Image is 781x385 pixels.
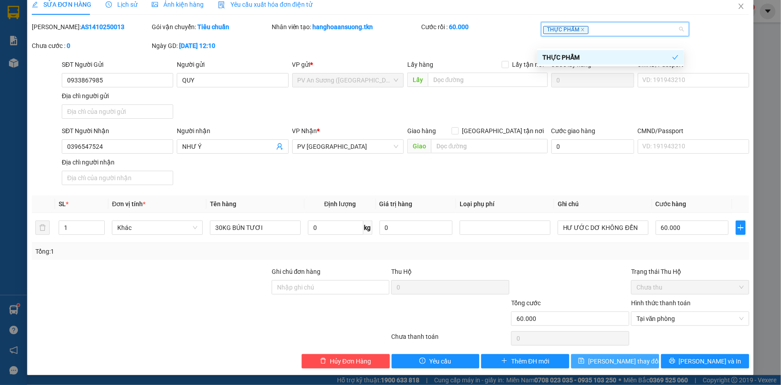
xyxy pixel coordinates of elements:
[631,299,691,307] label: Hình thức thanh toán
[588,356,660,366] span: [PERSON_NAME] thay đổi
[272,22,420,32] div: Nhân viên tạo:
[292,60,404,69] div: VP gửi
[501,358,508,365] span: plus
[554,195,652,213] th: Ghi chú
[542,52,672,62] div: THỰC PHẨM
[736,221,746,235] button: plus
[106,1,137,8] span: Lịch sử
[551,127,596,134] label: Cước giao hàng
[152,41,270,51] div: Ngày GD:
[117,221,197,234] span: Khác
[571,354,659,368] button: save[PERSON_NAME] thay đổi
[391,268,412,275] span: Thu Hộ
[32,1,91,8] span: SỬA ĐƠN HÀNG
[636,312,744,325] span: Tại văn phòng
[62,91,173,101] div: Địa chỉ người gửi
[298,140,398,153] span: PV Phước Đông
[421,22,539,32] div: Cước rồi :
[81,23,124,30] b: AS1410250013
[459,126,548,136] span: [GEOGRAPHIC_DATA] tận nơi
[272,280,390,294] input: Ghi chú đơn hàng
[179,42,215,49] b: [DATE] 12:10
[429,356,451,366] span: Yêu cầu
[84,33,374,44] li: Hotline: 1900 8153
[656,200,687,208] span: Cước hàng
[407,127,436,134] span: Giao hàng
[62,104,173,119] input: Địa chỉ của người gửi
[35,247,302,256] div: Tổng: 1
[32,41,150,51] div: Chưa cước :
[551,73,634,87] input: Cước lấy hàng
[106,1,112,8] span: clock-circle
[636,281,744,294] span: Chưa thu
[449,23,469,30] b: 60.000
[272,268,321,275] label: Ghi chú đơn hàng
[112,200,145,208] span: Đơn vị tính
[431,139,548,153] input: Dọc đường
[392,354,480,368] button: exclamation-circleYêu cầu
[298,74,398,87] span: PV An Sương (Hàng Hóa)
[391,332,511,347] div: Chưa thanh toán
[738,3,745,10] span: close
[62,171,173,185] input: Địa chỉ của người nhận
[197,23,229,30] b: Tiêu chuẩn
[679,356,742,366] span: [PERSON_NAME] và In
[551,139,634,154] input: Cước giao hàng
[218,1,312,8] span: Yêu cầu xuất hóa đơn điện tử
[511,356,549,366] span: Thêm ĐH mới
[210,221,301,235] input: VD: Bàn, Ghế
[35,221,50,235] button: delete
[428,73,548,87] input: Dọc đường
[177,60,288,69] div: Người gửi
[419,358,426,365] span: exclamation-circle
[638,126,749,136] div: CMND/Passport
[62,126,173,136] div: SĐT Người Nhận
[578,358,585,365] span: save
[152,1,204,8] span: Ảnh kiện hàng
[152,1,158,8] span: picture
[661,354,749,368] button: printer[PERSON_NAME] và In
[736,224,745,231] span: plus
[292,127,317,134] span: VP Nhận
[302,354,390,368] button: deleteHủy Đơn Hàng
[638,60,749,69] div: CMND/Passport
[11,65,142,95] b: GỬI : PV An Sương ([GEOGRAPHIC_DATA])
[67,42,70,49] b: 0
[511,299,541,307] span: Tổng cước
[218,1,225,9] img: icon
[11,11,56,56] img: logo.jpg
[481,354,569,368] button: plusThêm ĐH mới
[558,221,649,235] input: Ghi Chú
[32,22,150,32] div: [PERSON_NAME]:
[32,1,38,8] span: edit
[407,139,431,153] span: Giao
[84,22,374,33] li: [STREET_ADDRESS][PERSON_NAME]. [GEOGRAPHIC_DATA], Tỉnh [GEOGRAPHIC_DATA]
[407,73,428,87] span: Lấy
[62,157,173,167] div: Địa chỉ người nhận
[669,358,675,365] span: printer
[330,356,371,366] span: Hủy Đơn Hàng
[543,26,589,34] span: THỰC PHẨM
[210,200,236,208] span: Tên hàng
[456,195,554,213] th: Loại phụ phí
[313,23,373,30] b: hanghoaansuong.tkn
[320,358,326,365] span: delete
[276,143,283,150] span: user-add
[59,200,66,208] span: SL
[363,221,372,235] span: kg
[509,60,548,69] span: Lấy tận nơi
[537,50,684,65] div: THỰC PHẨM
[407,61,433,68] span: Lấy hàng
[324,200,356,208] span: Định lượng
[177,126,288,136] div: Người nhận
[631,267,749,277] div: Trạng thái Thu Hộ
[380,200,413,208] span: Giá trị hàng
[672,54,679,61] span: check
[152,22,270,32] div: Gói vận chuyển:
[62,60,173,69] div: SĐT Người Gửi
[580,27,585,32] span: close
